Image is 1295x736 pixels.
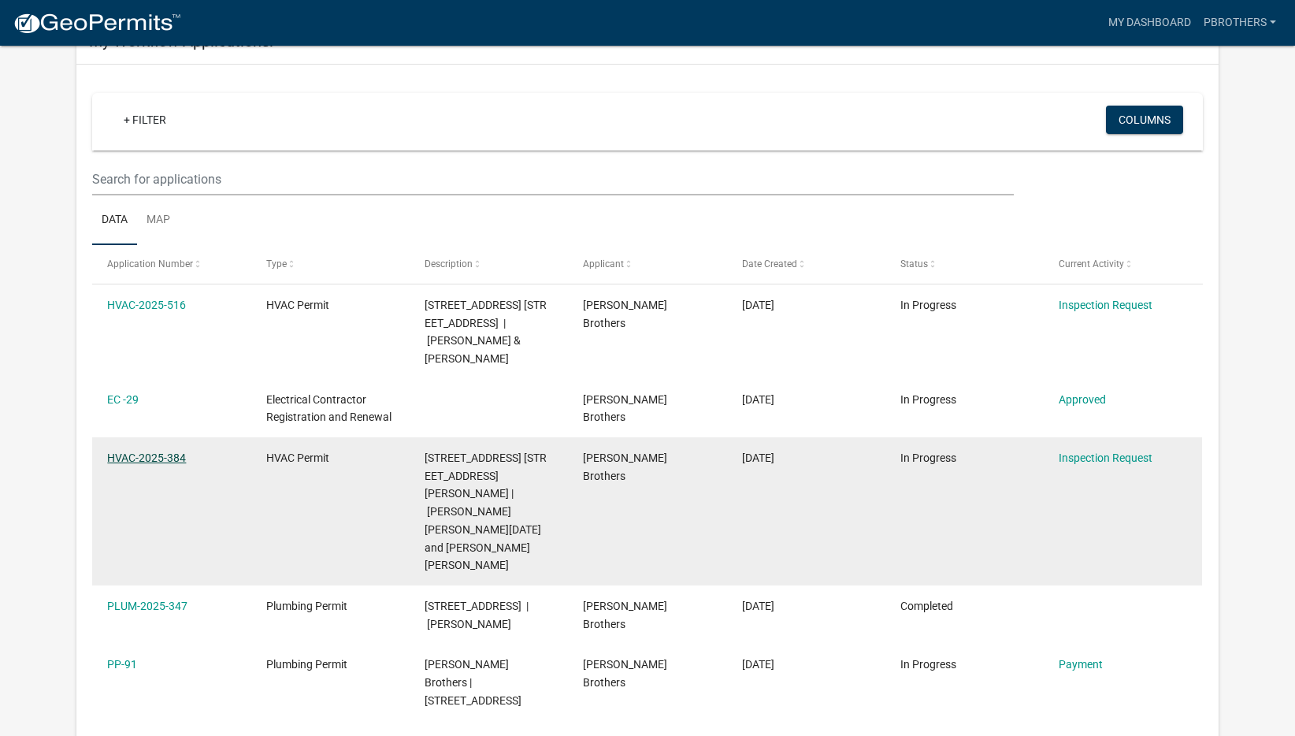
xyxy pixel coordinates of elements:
span: In Progress [900,452,956,464]
span: 08/20/2025 [742,299,774,311]
a: PLUM-2025-347 [107,600,187,612]
a: pbrothers [1197,8,1282,38]
a: Data [92,195,137,246]
a: My Dashboard [1102,8,1197,38]
a: HVAC-2025-516 [107,299,186,311]
span: In Progress [900,299,956,311]
a: HVAC-2025-384 [107,452,186,464]
span: Peterman Brothers [583,600,667,630]
span: HVAC Permit [266,299,329,311]
span: Date Created [742,258,797,269]
span: Description [425,258,473,269]
a: EC -29 [107,393,139,406]
span: 1510 CLAREVIEW DRIVE 1510 Clairview Drive | Bozian Bruce S & Leola Dale [425,299,547,365]
a: Approved [1059,393,1106,406]
datatable-header-cell: Application Number [92,245,250,283]
a: PP-91 [107,658,137,671]
span: Peterman Brothers [583,299,667,329]
span: 1515 NINA ROAD 1515 Nina Road | Gill Kaitlyn Noel and Bekes Isaiah Edward [425,452,547,572]
span: 07/17/2025 [742,393,774,406]
span: Status [900,258,928,269]
datatable-header-cell: Date Created [726,245,885,283]
span: 06/30/2025 [742,452,774,464]
datatable-header-cell: Type [250,245,409,283]
datatable-header-cell: Applicant [568,245,726,283]
a: Inspection Request [1059,299,1152,311]
a: Payment [1059,658,1103,671]
span: In Progress [900,658,956,671]
span: Current Activity [1059,258,1124,269]
span: Peterman Brothers [583,452,667,482]
datatable-header-cell: Description [410,245,568,283]
span: In Progress [900,393,956,406]
datatable-header-cell: Status [885,245,1044,283]
span: 06/25/2025 [742,658,774,671]
span: HVAC Permit [266,452,329,464]
a: Map [137,195,180,246]
span: Electrical Contractor Registration and Renewal [266,393,391,424]
datatable-header-cell: Current Activity [1044,245,1202,283]
span: Peterman Brothers [583,393,667,424]
span: Peterman Brothers | 1414 MARKET ST [425,658,521,707]
span: Peterman Brothers [583,658,667,689]
span: Applicant [583,258,624,269]
span: 122 MAPLEHURST DRIVE | Hazuga Larry R [425,600,529,630]
span: Plumbing Permit [266,600,347,612]
span: 06/25/2025 [742,600,774,612]
a: Inspection Request [1059,452,1152,464]
span: Completed [900,600,953,612]
input: Search for applications [92,163,1014,195]
span: Application Number [107,258,193,269]
a: + Filter [111,106,179,134]
button: Columns [1106,106,1183,134]
span: Type [266,258,287,269]
span: Plumbing Permit [266,658,347,671]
